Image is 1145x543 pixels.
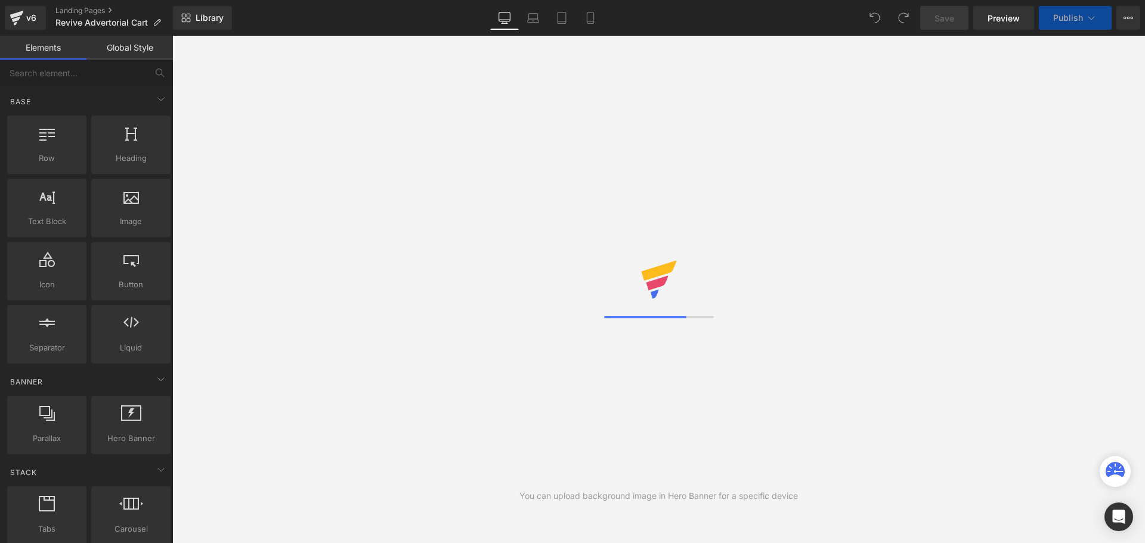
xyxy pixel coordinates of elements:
span: Image [95,215,167,228]
span: Base [9,96,32,107]
span: Banner [9,376,44,387]
a: New Library [173,6,232,30]
span: Row [11,152,83,165]
a: v6 [5,6,46,30]
a: Landing Pages [55,6,173,15]
div: Open Intercom Messenger [1104,502,1133,531]
span: Hero Banner [95,432,167,445]
button: More [1116,6,1140,30]
button: Undo [863,6,887,30]
span: Stack [9,467,38,478]
a: Preview [973,6,1034,30]
span: Liquid [95,342,167,354]
span: Tabs [11,523,83,535]
a: Desktop [490,6,519,30]
span: Preview [988,12,1020,24]
a: Global Style [86,36,173,60]
span: Separator [11,342,83,354]
span: Parallax [11,432,83,445]
span: Text Block [11,215,83,228]
span: Library [196,13,224,23]
button: Publish [1039,6,1112,30]
span: Publish [1053,13,1083,23]
div: You can upload background image in Hero Banner for a specific device [519,489,798,502]
div: v6 [24,10,39,26]
a: Tablet [547,6,576,30]
span: Revive Advertorial Cart [55,18,148,27]
a: Mobile [576,6,605,30]
button: Redo [892,6,915,30]
span: Heading [95,152,167,165]
span: Icon [11,278,83,291]
span: Carousel [95,523,167,535]
span: Save [934,12,954,24]
span: Button [95,278,167,291]
a: Laptop [519,6,547,30]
